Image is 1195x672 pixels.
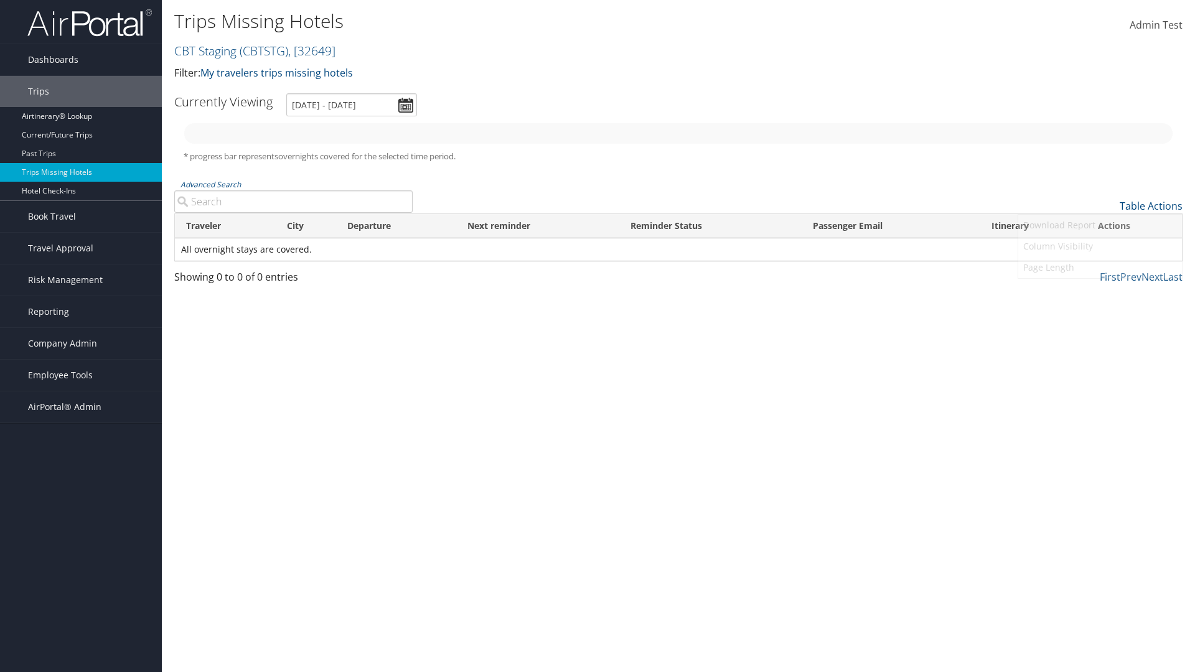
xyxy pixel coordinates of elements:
span: Travel Approval [28,233,93,264]
span: Employee Tools [28,360,93,391]
span: Reporting [28,296,69,327]
img: airportal-logo.png [27,8,152,37]
a: Page Length [1018,257,1182,278]
a: Download Report [1018,215,1182,236]
span: Risk Management [28,264,103,296]
a: Column Visibility [1018,236,1182,257]
span: Company Admin [28,328,97,359]
span: Book Travel [28,201,76,232]
span: AirPortal® Admin [28,391,101,422]
span: Dashboards [28,44,78,75]
span: Trips [28,76,49,107]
